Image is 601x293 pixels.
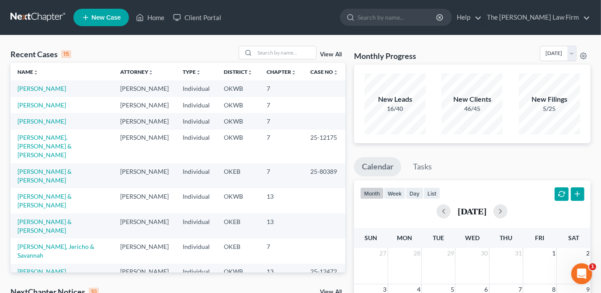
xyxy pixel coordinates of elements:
td: OKWB [217,80,260,97]
span: New Case [91,14,121,21]
a: [PERSON_NAME] [17,268,66,275]
td: OKEB [217,214,260,238]
span: Wed [465,234,479,241]
span: 1 [589,263,596,270]
i: unfold_more [148,70,153,75]
td: 25-12472 [303,264,345,280]
td: OKWB [217,264,260,280]
i: unfold_more [291,70,296,75]
td: 25-12175 [303,130,345,163]
button: day [406,187,424,199]
a: [PERSON_NAME] & [PERSON_NAME] [17,218,72,234]
h2: [DATE] [458,207,486,216]
td: 7 [260,113,303,129]
td: 25-80389 [303,163,345,188]
td: [PERSON_NAME] [113,214,176,238]
td: 13 [260,214,303,238]
span: 2 [585,248,591,259]
span: Fri [535,234,544,241]
td: [PERSON_NAME] [113,113,176,129]
a: [PERSON_NAME] & [PERSON_NAME] [17,168,72,184]
a: [PERSON_NAME] [17,101,66,109]
a: Case Nounfold_more [310,69,338,75]
td: [PERSON_NAME] [113,130,176,163]
td: Individual [176,238,217,263]
td: Individual [176,264,217,280]
div: 16/40 [365,104,426,113]
span: Thu [500,234,512,241]
span: Tue [433,234,444,241]
a: Calendar [354,157,401,176]
td: [PERSON_NAME] [113,264,176,280]
a: Home [132,10,169,25]
input: Search by name... [255,46,316,59]
span: 28 [413,248,421,259]
td: Individual [176,214,217,238]
span: 30 [480,248,489,259]
a: [PERSON_NAME], Jericho & Savannah [17,243,94,259]
a: [PERSON_NAME] [17,117,66,125]
div: New Leads [365,94,426,104]
a: [PERSON_NAME] [17,85,66,92]
td: Individual [176,163,217,188]
td: [PERSON_NAME] [113,238,176,263]
a: Nameunfold_more [17,69,38,75]
td: OKWB [217,130,260,163]
button: month [360,187,384,199]
div: Recent Cases [10,49,71,59]
span: 29 [446,248,455,259]
a: Tasks [405,157,440,176]
td: OKWB [217,113,260,129]
td: OKEB [217,238,260,263]
td: [PERSON_NAME] [113,80,176,97]
td: [PERSON_NAME] [113,163,176,188]
a: Help [452,10,482,25]
h3: Monthly Progress [354,51,416,61]
button: week [384,187,406,199]
span: Mon [397,234,412,241]
td: 7 [260,130,303,163]
td: Individual [176,113,217,129]
i: unfold_more [196,70,201,75]
span: 27 [379,248,388,259]
span: Sun [365,234,377,241]
div: New Clients [441,94,503,104]
td: 7 [260,97,303,113]
i: unfold_more [33,70,38,75]
td: Individual [176,188,217,213]
td: OKEB [217,163,260,188]
div: 46/45 [441,104,503,113]
td: 7 [260,163,303,188]
td: OKWB [217,97,260,113]
a: Chapterunfold_more [267,69,296,75]
td: Individual [176,80,217,97]
iframe: Intercom live chat [571,263,592,284]
a: Typeunfold_more [183,69,201,75]
div: New Filings [519,94,580,104]
span: 31 [514,248,523,259]
span: 1 [551,248,556,259]
td: 13 [260,188,303,213]
button: list [424,187,440,199]
a: [PERSON_NAME], [PERSON_NAME] & [PERSON_NAME] [17,134,72,159]
td: 7 [260,238,303,263]
a: The [PERSON_NAME] Law Firm [483,10,590,25]
a: [PERSON_NAME] & [PERSON_NAME] [17,193,72,209]
td: 7 [260,80,303,97]
td: Individual [176,97,217,113]
a: Attorneyunfold_more [120,69,153,75]
a: Districtunfold_more [224,69,253,75]
a: View All [320,52,342,58]
input: Search by name... [358,9,438,25]
i: unfold_more [247,70,253,75]
td: Individual [176,130,217,163]
td: 13 [260,264,303,280]
td: [PERSON_NAME] [113,97,176,113]
span: Sat [568,234,579,241]
a: Client Portal [169,10,226,25]
td: [PERSON_NAME] [113,188,176,213]
div: 15 [61,50,71,58]
td: OKWB [217,188,260,213]
i: unfold_more [333,70,338,75]
div: 5/25 [519,104,580,113]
